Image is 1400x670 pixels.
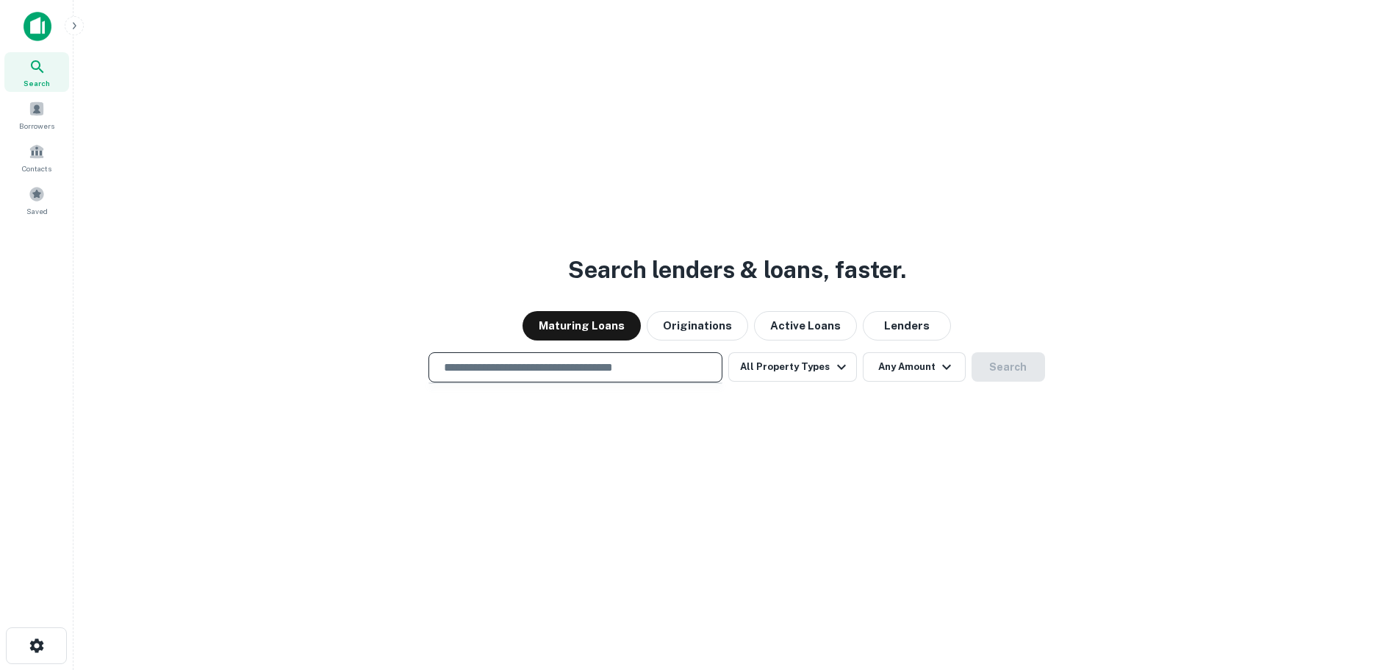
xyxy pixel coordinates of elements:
[4,52,69,92] a: Search
[568,252,906,288] h3: Search lenders & loans, faster.
[647,311,748,341] button: Originations
[4,95,69,135] a: Borrowers
[863,352,966,382] button: Any Amount
[19,120,54,132] span: Borrowers
[24,12,51,41] img: capitalize-icon.png
[26,205,48,217] span: Saved
[863,311,951,341] button: Lenders
[754,311,857,341] button: Active Loans
[523,311,641,341] button: Maturing Loans
[22,163,51,174] span: Contacts
[24,77,50,89] span: Search
[728,352,856,382] button: All Property Types
[1327,552,1400,623] iframe: Chat Widget
[4,180,69,220] a: Saved
[4,138,69,177] a: Contacts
